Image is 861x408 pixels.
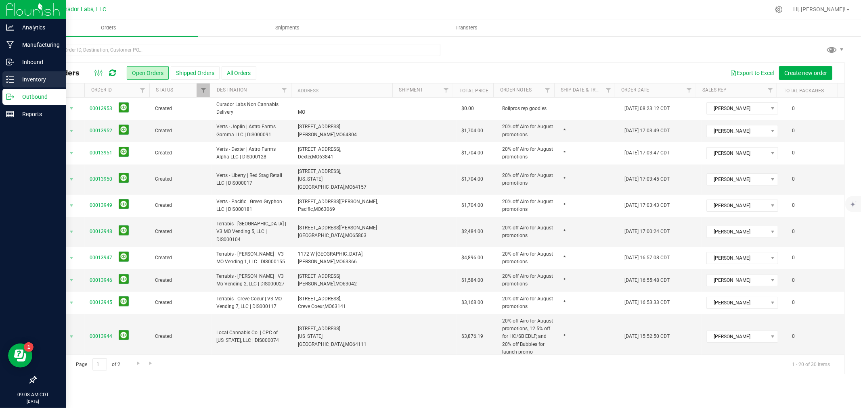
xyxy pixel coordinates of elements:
[502,295,554,310] span: 20% off Airo for August promotions
[216,329,288,344] span: Local Cannabis Co. | CPC of [US_STATE], LLC | DIS000074
[298,146,341,152] span: [STREET_ADDRESS],
[345,184,352,190] span: MO
[298,225,377,231] span: [STREET_ADDRESS][PERSON_NAME]
[461,277,483,284] span: $1,584.00
[625,149,670,157] span: [DATE] 17:03:47 CDT
[14,75,63,84] p: Inventory
[502,146,554,161] span: 20% off Airo for August promotions
[216,172,288,187] span: Verts - Liberty | Red Stag Retail LLC | DIS000017
[155,105,207,112] span: Created
[216,101,288,116] span: Curador Labs Non Cannabis Delivery
[155,149,207,157] span: Created
[788,147,799,159] span: 0
[460,88,489,94] a: Total Price
[541,83,554,97] a: Filter
[67,297,77,308] span: select
[788,103,799,114] span: 0
[155,299,207,306] span: Created
[222,66,256,80] button: All Orders
[69,358,127,371] span: Page of 2
[335,259,343,264] span: MO
[461,149,483,157] span: $1,704.00
[92,358,107,371] input: 1
[90,127,112,135] a: 00013952
[343,259,357,264] span: 63366
[707,148,768,159] span: [PERSON_NAME]
[36,44,440,56] input: Search Order ID, Destination, Customer PO...
[155,333,207,340] span: Created
[67,103,77,114] span: select
[298,251,363,257] span: 1172 W [GEOGRAPHIC_DATA],
[67,331,77,342] span: select
[314,206,321,212] span: MO
[67,125,77,137] span: select
[67,252,77,264] span: select
[298,169,341,174] span: [STREET_ADDRESS],
[216,250,288,266] span: Terrabis - [PERSON_NAME] | V3 MO Vending 1, LLC | DIS000155
[90,149,112,157] a: 00013951
[155,228,207,235] span: Created
[707,226,768,237] span: [PERSON_NAME]
[788,125,799,137] span: 0
[298,132,335,137] span: [PERSON_NAME],
[502,224,554,239] span: 20% off Airo for August promotions
[291,83,392,98] th: Address
[298,154,312,160] span: Dexter,
[345,233,352,238] span: MO
[19,19,198,36] a: Orders
[14,23,63,32] p: Analytics
[332,304,346,309] span: 63141
[625,277,670,284] span: [DATE] 16:55:48 CDT
[625,254,670,262] span: [DATE] 16:57:08 CDT
[622,87,649,93] a: Order Date
[335,132,343,137] span: MO
[298,281,335,287] span: [PERSON_NAME],
[67,226,77,237] span: select
[216,146,288,161] span: Verts - Dexter | Astro Farms Alpha LLC | DIS000128
[14,92,63,102] p: Outbound
[461,299,483,306] span: $3,168.00
[502,172,554,187] span: 20% off Airo for August promotions
[625,175,670,183] span: [DATE] 17:03:45 CDT
[788,331,799,342] span: 0
[707,125,768,137] span: [PERSON_NAME]
[440,83,453,97] a: Filter
[216,295,288,310] span: Terrabis - Creve Coeur | V3 MO Vending 7, LLC | DIS000117
[6,41,14,49] inline-svg: Manufacturing
[788,226,799,237] span: 0
[14,109,63,119] p: Reports
[90,24,128,31] span: Orders
[725,66,779,80] button: Export to Excel
[298,124,340,129] span: [STREET_ADDRESS]
[6,93,14,101] inline-svg: Outbound
[90,105,112,112] a: 00013953
[298,273,340,279] span: [STREET_ADDRESS]
[4,391,63,398] p: 09:08 AM CDT
[461,175,483,183] span: $1,704.00
[779,66,832,80] button: Create new order
[793,6,846,12] span: Hi, [PERSON_NAME]!
[90,277,112,284] a: 00013946
[788,275,799,286] span: 0
[6,75,14,83] inline-svg: Inventory
[343,132,357,137] span: 64804
[197,83,210,97] a: Filter
[6,58,14,66] inline-svg: Inbound
[763,83,777,97] a: Filter
[707,252,768,264] span: [PERSON_NAME]
[67,148,77,159] span: select
[461,127,483,135] span: $1,704.00
[155,127,207,135] span: Created
[788,200,799,211] span: 0
[601,83,615,97] a: Filter
[132,358,144,369] a: Go to the next page
[155,254,207,262] span: Created
[707,174,768,185] span: [PERSON_NAME]
[683,83,696,97] a: Filter
[298,326,340,331] span: [STREET_ADDRESS]
[4,398,63,404] p: [DATE]
[298,109,305,115] span: MO
[707,200,768,211] span: [PERSON_NAME]
[91,87,112,93] a: Order ID
[298,333,345,347] span: [US_STATE][GEOGRAPHIC_DATA],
